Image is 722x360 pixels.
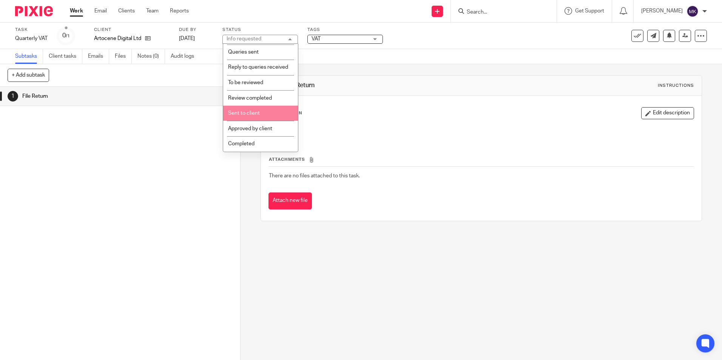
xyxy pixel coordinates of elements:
h1: File Return [22,91,152,102]
span: Sent to client [228,111,260,116]
img: Pixie [15,6,53,16]
a: Files [115,49,132,64]
a: Clients [118,7,135,15]
p: File return [269,127,693,135]
a: Team [146,7,159,15]
a: Work [70,7,83,15]
img: svg%3E [687,5,699,17]
label: Client [94,27,170,33]
span: Review completed [228,95,272,101]
div: 1 [8,91,18,102]
span: There are no files attached to this task. [269,173,360,178]
button: + Add subtask [8,69,49,82]
small: /1 [66,34,70,38]
label: Task [15,27,48,33]
span: VAT [312,36,321,42]
a: Email [94,7,107,15]
span: [DATE] [179,36,195,41]
span: Attachments [269,157,305,162]
span: Reply to queries received [228,65,288,70]
button: Edit description [641,107,694,119]
label: Status [222,27,298,33]
a: Reports [170,7,189,15]
div: 0 [62,31,70,40]
p: [PERSON_NAME] [641,7,683,15]
a: Client tasks [49,49,82,64]
span: Approved by client [228,126,272,131]
input: Search [466,9,534,16]
a: Subtasks [15,49,43,64]
a: Audit logs [171,49,200,64]
span: Queries sent [228,49,259,55]
span: Completed [228,141,255,146]
a: Notes (0) [137,49,165,64]
span: Get Support [575,8,604,14]
button: Attach new file [268,192,312,209]
label: Due by [179,27,213,33]
div: Quarterly VAT [15,35,48,42]
div: Info requested [227,36,261,42]
div: Instructions [658,83,694,89]
span: To be reviewed [228,80,263,85]
a: Emails [88,49,109,64]
label: Tags [307,27,383,33]
p: Artocene Digital Ltd [94,35,141,42]
h1: File Return [285,82,497,89]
